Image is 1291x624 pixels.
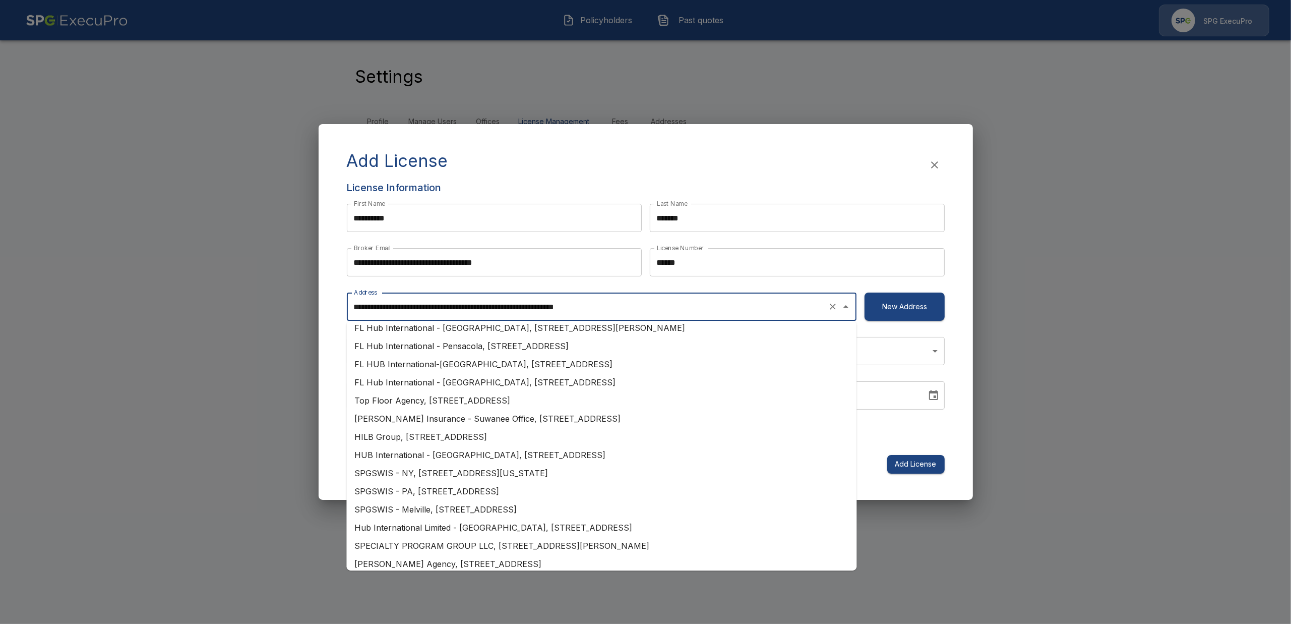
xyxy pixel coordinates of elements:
label: License Number [657,244,704,252]
li: Hub International Limited - [GEOGRAPHIC_DATA], [STREET_ADDRESS] [347,519,857,537]
button: New Address [865,293,944,321]
li: HUB International - [GEOGRAPHIC_DATA], [STREET_ADDRESS] [347,446,857,464]
li: SPECIALTY PROGRAM GROUP LLC, [STREET_ADDRESS][PERSON_NAME] [347,537,857,555]
li: Top Floor Agency, [STREET_ADDRESS] [347,391,857,410]
label: First Name [354,199,385,208]
li: SPGSWIS - Melville, [STREET_ADDRESS] [347,500,857,519]
li: SPGSWIS - PA, [STREET_ADDRESS] [347,482,857,500]
button: Close [839,300,853,314]
button: Add License [887,455,945,474]
h4: Add License [347,150,448,172]
h6: License Information [347,180,945,196]
li: FL Hub International - [GEOGRAPHIC_DATA], [STREET_ADDRESS][PERSON_NAME] [347,319,857,337]
button: Choose date [924,385,944,406]
button: Clear [826,300,840,314]
li: HILB Group, [STREET_ADDRESS] [347,428,857,446]
label: Address [354,288,378,297]
li: FL HUB International-[GEOGRAPHIC_DATA], [STREET_ADDRESS] [347,355,857,373]
li: SPGSWIS - NY, [STREET_ADDRESS][US_STATE] [347,464,857,482]
li: FL Hub International - [GEOGRAPHIC_DATA], [STREET_ADDRESS] [347,373,857,391]
li: [PERSON_NAME] Insurance - Suwanee Office, [STREET_ADDRESS] [347,410,857,428]
label: Broker Email [354,244,391,252]
label: Last Name [657,199,688,208]
li: [PERSON_NAME] Agency, [STREET_ADDRESS] [347,555,857,573]
li: FL Hub International - Pensacola, [STREET_ADDRESS] [347,337,857,355]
